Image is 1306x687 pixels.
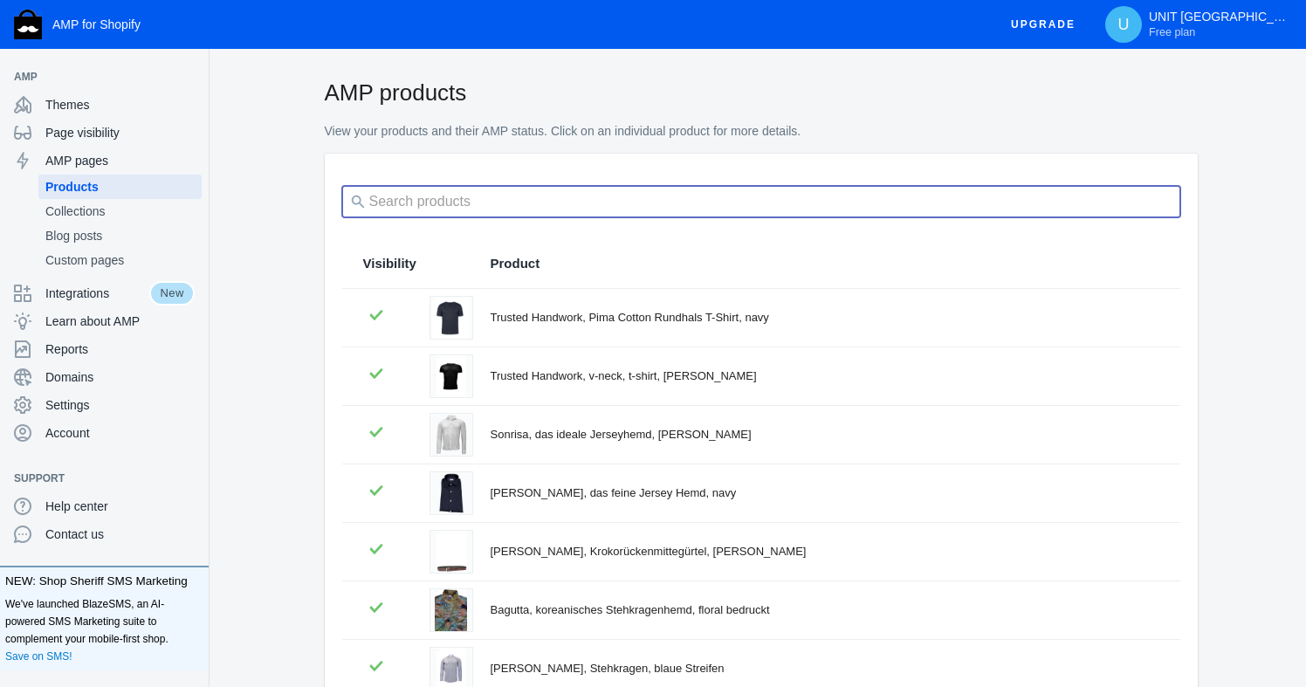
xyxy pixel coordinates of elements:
span: Custom pages [45,251,195,269]
a: Reports [7,335,202,363]
span: Reports [45,340,195,358]
div: [PERSON_NAME], Krokorückenmittegürtel, [PERSON_NAME] [491,543,1159,560]
a: Learn about AMP [7,307,202,335]
p: View your products and their AMP status. Click on an individual product for more details. [325,123,1198,141]
a: Contact us [7,520,202,548]
a: Save on SMS! [5,648,72,665]
h2: AMP products [325,77,1198,108]
span: Collections [45,203,195,220]
input: Search products [342,186,1180,217]
img: bagutta-koreanisches-stehkragenhemd-floral-bedrucktunit-hamburg-541832.jpg [435,589,466,631]
a: Blog posts [38,223,202,248]
img: fausto-colato-krokoruckenmittegurtel-braununit-hamburg-640646.jpg [436,531,467,573]
a: Custom pages [38,248,202,272]
span: AMP [14,68,177,86]
span: U [1115,16,1132,33]
img: sonrisa-das-feine-jersey-hemd-navyunit-hamburg-206780.png [430,472,472,514]
button: Add a sales channel [177,475,205,482]
span: Settings [45,396,195,414]
span: Visibility [363,255,416,272]
span: Help center [45,498,195,515]
span: AMP pages [45,152,195,169]
img: sonrisa-das-ideale-jerseyhemd-weissunit-hamburg-276342.png [430,414,472,456]
span: Page visibility [45,124,195,141]
span: Integrations [45,285,149,302]
span: Contact us [45,526,195,543]
span: Domains [45,368,195,386]
span: Blog posts [45,227,195,244]
img: Shop Sheriff Logo [14,10,42,39]
div: Trusted Handwork, v-neck, t-shirt, [PERSON_NAME] [491,368,1159,385]
a: Products [38,175,202,199]
div: Bagutta, koreanisches Stehkragenhemd, floral bedruckt [491,601,1159,619]
button: Add a sales channel [177,73,205,80]
a: Account [7,419,202,447]
span: Product [491,255,540,272]
a: Collections [38,199,202,223]
span: Account [45,424,195,442]
div: Trusted Handwork, Pima Cotton Rundhals T-Shirt, navy [491,309,1159,326]
a: AMP pages [7,147,202,175]
span: AMP for Shopify [52,17,141,31]
div: Sonrisa, das ideale Jerseyhemd, [PERSON_NAME] [491,426,1159,443]
div: [PERSON_NAME], Stehkragen, blaue Streifen [491,660,1159,677]
span: Products [45,178,195,196]
span: Learn about AMP [45,313,195,330]
a: IntegrationsNew [7,279,202,307]
span: Upgrade [1011,9,1076,40]
div: [PERSON_NAME], das feine Jersey Hemd, navy [491,484,1159,502]
button: Upgrade [997,9,1089,41]
p: UNIT [GEOGRAPHIC_DATA] [1149,10,1289,39]
a: Settings [7,391,202,419]
span: Free plan [1149,25,1195,39]
img: trusted-handwork-pima-cotton-rundhals-t-shirt-navyunit-hamburg-585447.jpg [432,297,470,339]
span: Themes [45,96,195,113]
img: trusted-handwork-v-neck-t-shirt-schwarzunit-hamburg-262698.jpg [436,355,464,397]
span: New [149,281,195,306]
a: Page visibility [7,119,202,147]
a: Domains [7,363,202,391]
a: Themes [7,91,202,119]
span: Support [14,470,177,487]
iframe: Drift Widget Chat Controller [1219,600,1285,666]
